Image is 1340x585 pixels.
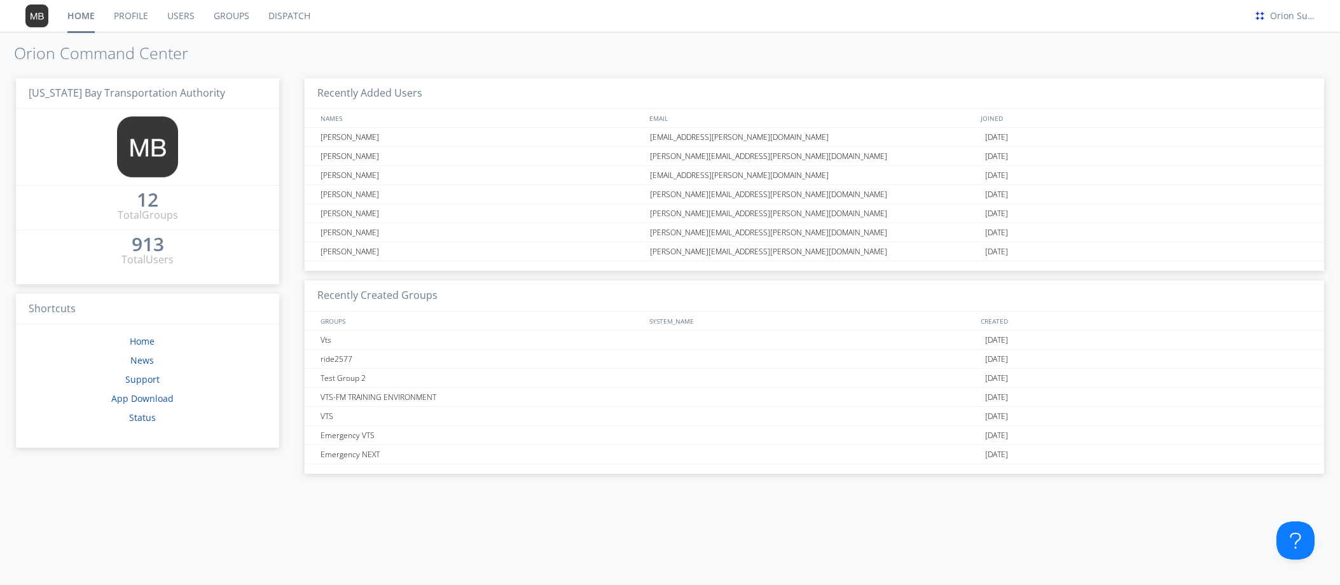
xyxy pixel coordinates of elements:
[130,354,154,366] a: News
[985,331,1008,350] span: [DATE]
[317,445,647,464] div: Emergency NEXT
[305,331,1324,350] a: Vts[DATE]
[647,204,981,223] div: [PERSON_NAME][EMAIL_ADDRESS][PERSON_NAME][DOMAIN_NAME]
[305,185,1324,204] a: [PERSON_NAME][PERSON_NAME][EMAIL_ADDRESS][PERSON_NAME][DOMAIN_NAME][DATE]
[985,223,1008,242] span: [DATE]
[317,369,647,387] div: Test Group 2
[985,185,1008,204] span: [DATE]
[977,109,1311,127] div: JOINED
[305,242,1324,261] a: [PERSON_NAME][PERSON_NAME][EMAIL_ADDRESS][PERSON_NAME][DOMAIN_NAME][DATE]
[647,185,981,203] div: [PERSON_NAME][EMAIL_ADDRESS][PERSON_NAME][DOMAIN_NAME]
[29,86,225,100] span: [US_STATE] Bay Transportation Authority
[305,78,1324,109] h3: Recently Added Users
[305,388,1324,407] a: VTS-FM TRAINING ENVIRONMENT[DATE]
[985,350,1008,369] span: [DATE]
[985,426,1008,445] span: [DATE]
[305,407,1324,426] a: VTS[DATE]
[646,109,977,127] div: EMAIL
[129,411,156,423] a: Status
[317,388,647,406] div: VTS-FM TRAINING ENVIRONMENT
[111,392,174,404] a: App Download
[646,312,977,330] div: SYSTEM_NAME
[1270,10,1318,22] div: Orion Support
[121,252,174,267] div: Total Users
[132,238,164,251] div: 913
[977,312,1311,330] div: CREATED
[132,238,164,252] a: 913
[985,445,1008,464] span: [DATE]
[647,223,981,242] div: [PERSON_NAME][EMAIL_ADDRESS][PERSON_NAME][DOMAIN_NAME]
[125,373,160,385] a: Support
[305,147,1324,166] a: [PERSON_NAME][PERSON_NAME][EMAIL_ADDRESS][PERSON_NAME][DOMAIN_NAME][DATE]
[1276,521,1315,560] iframe: Toggle Customer Support
[317,407,647,425] div: VTS
[317,350,647,368] div: ride2577
[647,128,981,146] div: [EMAIL_ADDRESS][PERSON_NAME][DOMAIN_NAME]
[317,109,643,127] div: NAMES
[317,147,647,165] div: [PERSON_NAME]
[305,369,1324,388] a: Test Group 2[DATE]
[317,204,647,223] div: [PERSON_NAME]
[647,147,981,165] div: [PERSON_NAME][EMAIL_ADDRESS][PERSON_NAME][DOMAIN_NAME]
[985,166,1008,185] span: [DATE]
[647,242,981,261] div: [PERSON_NAME][EMAIL_ADDRESS][PERSON_NAME][DOMAIN_NAME]
[985,388,1008,407] span: [DATE]
[305,204,1324,223] a: [PERSON_NAME][PERSON_NAME][EMAIL_ADDRESS][PERSON_NAME][DOMAIN_NAME][DATE]
[985,369,1008,388] span: [DATE]
[317,223,647,242] div: [PERSON_NAME]
[137,193,158,208] a: 12
[317,185,647,203] div: [PERSON_NAME]
[117,116,178,177] img: 373638.png
[305,223,1324,242] a: [PERSON_NAME][PERSON_NAME][EMAIL_ADDRESS][PERSON_NAME][DOMAIN_NAME][DATE]
[985,242,1008,261] span: [DATE]
[305,280,1324,312] h3: Recently Created Groups
[16,294,279,325] h3: Shortcuts
[985,204,1008,223] span: [DATE]
[130,335,155,347] a: Home
[317,312,643,330] div: GROUPS
[305,128,1324,147] a: [PERSON_NAME][EMAIL_ADDRESS][PERSON_NAME][DOMAIN_NAME][DATE]
[317,166,647,184] div: [PERSON_NAME]
[305,426,1324,445] a: Emergency VTS[DATE]
[305,350,1324,369] a: ride2577[DATE]
[118,208,178,223] div: Total Groups
[985,128,1008,147] span: [DATE]
[647,166,981,184] div: [EMAIL_ADDRESS][PERSON_NAME][DOMAIN_NAME]
[317,426,647,444] div: Emergency VTS
[305,166,1324,185] a: [PERSON_NAME][EMAIL_ADDRESS][PERSON_NAME][DOMAIN_NAME][DATE]
[25,4,48,27] img: 373638.png
[317,128,647,146] div: [PERSON_NAME]
[137,193,158,206] div: 12
[317,242,647,261] div: [PERSON_NAME]
[985,147,1008,166] span: [DATE]
[1253,9,1267,23] img: ecb9e2cea3d84ace8bf4c9269b4bf077
[985,407,1008,426] span: [DATE]
[305,445,1324,464] a: Emergency NEXT[DATE]
[317,331,647,349] div: Vts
